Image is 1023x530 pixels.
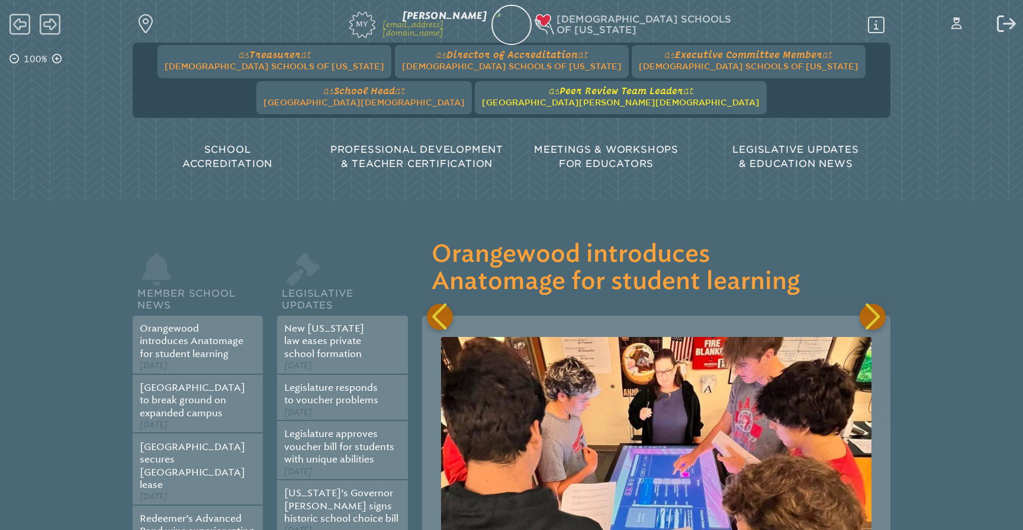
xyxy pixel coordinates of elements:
[259,81,469,110] a: asSchool Headat[GEOGRAPHIC_DATA][DEMOGRAPHIC_DATA]
[446,49,578,60] span: Director of Accreditation
[334,85,395,96] span: School Head
[397,45,626,73] a: asDirector of Accreditationat[DEMOGRAPHIC_DATA] Schools of [US_STATE]
[330,144,503,169] span: Professional Development & Teacher Certification
[534,144,678,169] span: Meetings & Workshops for Educators
[301,49,311,60] span: at
[284,428,394,465] a: Legislature approves voucher bill for students with unique abilities
[284,382,378,406] a: Legislature responds to voucher problems
[482,98,760,107] span: [GEOGRAPHIC_DATA][PERSON_NAME][DEMOGRAPHIC_DATA]
[382,21,487,37] p: [EMAIL_ADDRESS][DOMAIN_NAME]
[323,85,334,96] span: as
[263,98,465,107] span: [GEOGRAPHIC_DATA][DEMOGRAPHIC_DATA]
[427,304,453,330] div: Previous slide
[165,62,384,71] span: [DEMOGRAPHIC_DATA] Schools of [US_STATE]
[436,49,446,60] span: as
[277,273,407,316] h2: Legislative Updates
[284,487,398,524] a: [US_STATE]’s Governor [PERSON_NAME] signs historic school choice bill
[160,45,389,73] a: asTreasurerat[DEMOGRAPHIC_DATA] Schools of [US_STATE]
[536,14,889,36] div: Christian Schools of Florida
[140,441,245,490] a: [GEOGRAPHIC_DATA] secures [GEOGRAPHIC_DATA] lease
[140,323,243,359] a: Orangewood introduces Anatomage for student learning
[403,10,487,21] span: [PERSON_NAME]
[21,52,50,66] p: 100%
[634,45,863,73] a: asExecutive Committee Memberat[DEMOGRAPHIC_DATA] Schools of [US_STATE]
[639,62,858,71] span: [DEMOGRAPHIC_DATA] Schools of [US_STATE]
[683,85,693,96] span: at
[140,361,168,371] span: [DATE]
[732,144,858,169] span: Legislative Updates & Education News
[860,304,886,330] div: Next slide
[349,12,375,28] span: My
[293,9,375,37] a: My
[822,49,832,60] span: at
[486,3,536,53] img: e7de8bb8-b992-4648-920f-7711a3c027e9
[578,49,588,60] span: at
[559,85,683,96] span: Peer Review Team Leader
[395,85,405,96] span: at
[154,14,192,34] p: Find a school
[477,81,764,110] a: asPeer Review Team Leaderat[GEOGRAPHIC_DATA][PERSON_NAME][DEMOGRAPHIC_DATA]
[432,241,881,295] h3: Orangewood introduces Anatomage for student learning
[284,467,312,477] span: [DATE]
[675,49,822,60] span: Executive Committee Member
[133,273,263,316] h2: Member School News
[140,492,168,502] span: [DATE]
[549,85,559,96] span: as
[664,49,675,60] span: as
[402,62,622,71] span: [DEMOGRAPHIC_DATA] Schools of [US_STATE]
[9,12,30,36] span: Back
[284,361,312,371] span: [DATE]
[40,12,60,36] span: Forward
[284,323,364,359] a: New [US_STATE] law eases private school formation
[239,49,249,60] span: as
[182,144,272,169] span: School Accreditation
[382,11,487,38] a: [PERSON_NAME][EMAIL_ADDRESS][DOMAIN_NAME]
[249,49,301,60] span: Treasurer
[140,382,245,419] a: [GEOGRAPHIC_DATA] to break ground on expanded campus
[284,407,312,417] span: [DATE]
[140,420,168,430] span: [DATE]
